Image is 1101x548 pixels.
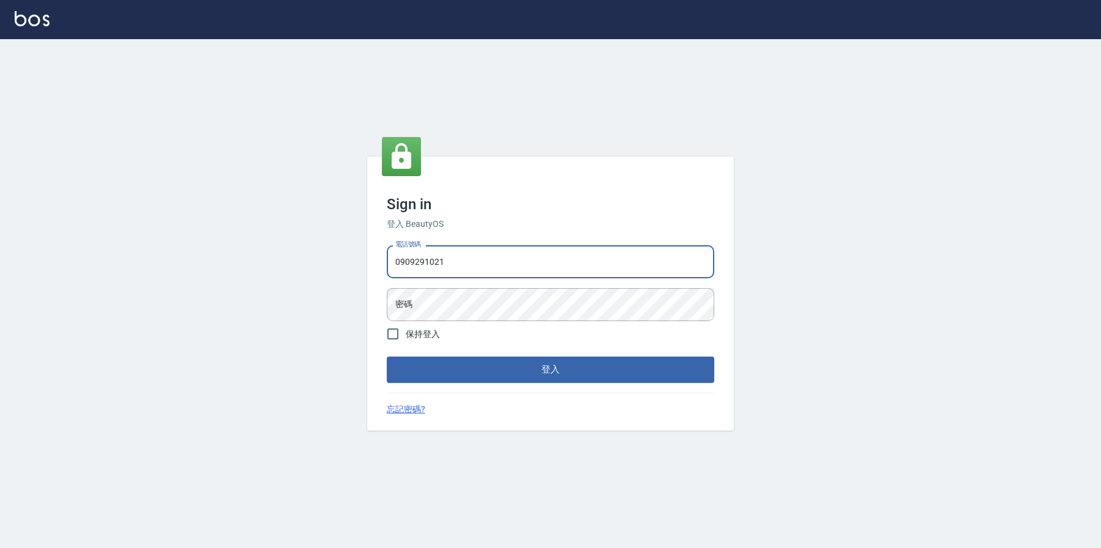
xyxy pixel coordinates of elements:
[406,328,440,341] span: 保持登入
[15,11,49,26] img: Logo
[395,240,421,249] label: 電話號碼
[387,218,714,231] h6: 登入 BeautyOS
[387,403,425,416] a: 忘記密碼?
[387,357,714,382] button: 登入
[387,196,714,213] h3: Sign in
